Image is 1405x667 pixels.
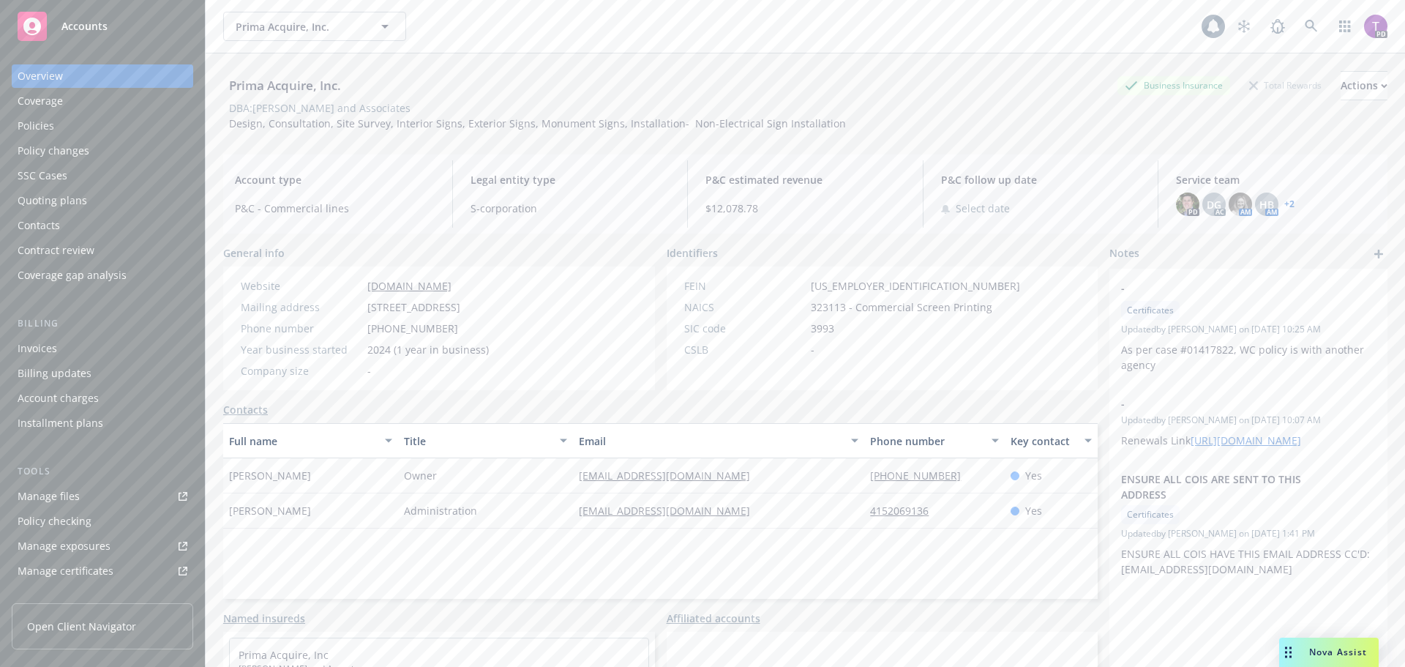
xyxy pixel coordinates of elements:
span: P&C follow up date [941,172,1141,187]
span: Design, Consultation, Site Survey, Interior Signs, Exterior Signs, Monument Signs, Installation- ... [229,116,846,130]
a: Quoting plans [12,189,193,212]
span: Yes [1025,468,1042,483]
div: Coverage [18,89,63,113]
div: Year business started [241,342,361,357]
div: CSLB [684,342,805,357]
span: P&C - Commercial lines [235,201,435,216]
span: Yes [1025,503,1042,518]
a: +2 [1284,200,1295,209]
span: Open Client Navigator [27,619,136,634]
a: Contacts [223,402,268,417]
div: ENSURE ALL COIS ARE SENT TO THIS ADDRESSCertificatesUpdatedby [PERSON_NAME] on [DATE] 1:41 PMENSU... [1109,460,1387,589]
span: Service team [1176,172,1376,187]
a: Policy changes [12,139,193,163]
div: Key contact [1011,433,1076,449]
div: Total Rewards [1242,76,1329,94]
span: Accounts [61,21,108,32]
div: SIC code [684,321,805,336]
a: Manage exposures [12,534,193,558]
a: Policies [12,114,193,138]
span: 2024 (1 year in business) [367,342,489,357]
div: Title [404,433,551,449]
div: Manage exposures [18,534,110,558]
a: Named insureds [223,611,305,626]
span: ENSURE ALL COIS ARE SENT TO THIS ADDRESS [1121,472,1338,502]
span: Updated by [PERSON_NAME] on [DATE] 1:41 PM [1121,527,1376,540]
div: NAICS [684,299,805,315]
span: 3993 [811,321,834,336]
a: SSC Cases [12,164,193,187]
a: Account charges [12,387,193,410]
span: ENSURE ALL COIS HAVE THIS EMAIL ADDRESS CC'D: [EMAIL_ADDRESS][DOMAIN_NAME] [1121,547,1373,576]
a: 4152069136 [870,504,940,518]
a: Contract review [12,239,193,262]
div: Account charges [18,387,99,410]
span: Select date [956,201,1010,216]
span: Identifiers [667,245,718,261]
span: HB [1259,197,1274,212]
span: [STREET_ADDRESS] [367,299,460,315]
a: add [1370,245,1387,263]
button: Prima Acquire, Inc. [223,12,406,41]
button: Nova Assist [1279,638,1379,667]
div: SSC Cases [18,164,67,187]
span: $12,078.78 [705,201,905,216]
div: Website [241,278,361,294]
span: [PERSON_NAME] [229,468,311,483]
a: Report a Bug [1263,12,1292,41]
span: Updated by [PERSON_NAME] on [DATE] 10:07 AM [1121,414,1376,427]
a: Accounts [12,6,193,47]
span: - [367,363,371,379]
a: Manage files [12,485,193,508]
div: Policies [18,114,54,138]
a: Coverage [12,89,193,113]
img: photo [1364,15,1387,38]
div: Prima Acquire, Inc. [223,76,347,95]
span: Certificates [1127,508,1174,521]
a: Manage BORs [12,584,193,608]
div: Company size [241,363,361,379]
a: Manage certificates [12,559,193,583]
button: Phone number [864,423,1004,458]
div: Actions [1341,72,1387,100]
div: Policy changes [18,139,89,163]
div: Manage files [18,485,80,508]
button: Actions [1341,71,1387,100]
a: Invoices [12,337,193,360]
a: [DOMAIN_NAME] [367,279,452,293]
a: Coverage gap analysis [12,264,193,287]
div: Billing updates [18,362,91,385]
div: Installment plans [18,411,103,435]
div: Invoices [18,337,57,360]
a: Affiliated accounts [667,611,760,626]
span: Updated by [PERSON_NAME] on [DATE] 10:25 AM [1121,323,1376,336]
a: Overview [12,64,193,88]
div: Email [579,433,842,449]
span: As per case #01417822, WC policy is with another agency [1121,343,1367,372]
div: Mailing address [241,299,361,315]
a: Billing updates [12,362,193,385]
span: [PHONE_NUMBER] [367,321,458,336]
span: General info [223,245,285,261]
span: P&C estimated revenue [705,172,905,187]
a: [URL][DOMAIN_NAME] [1191,433,1301,447]
div: Phone number [870,433,982,449]
span: - [811,342,814,357]
div: Quoting plans [18,189,87,212]
button: Email [573,423,864,458]
div: Manage BORs [18,584,86,608]
p: Renewals Link [1121,433,1376,448]
div: Full name [229,433,376,449]
div: Contract review [18,239,94,262]
div: FEIN [684,278,805,294]
span: Administration [404,503,477,518]
span: Account type [235,172,435,187]
span: Certificates [1127,304,1174,317]
a: [EMAIL_ADDRESS][DOMAIN_NAME] [579,469,762,482]
span: DG [1207,197,1221,212]
span: Notes [1109,245,1139,263]
a: Search [1297,12,1326,41]
a: Prima Acquire, Inc [239,648,329,662]
div: Manage certificates [18,559,113,583]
